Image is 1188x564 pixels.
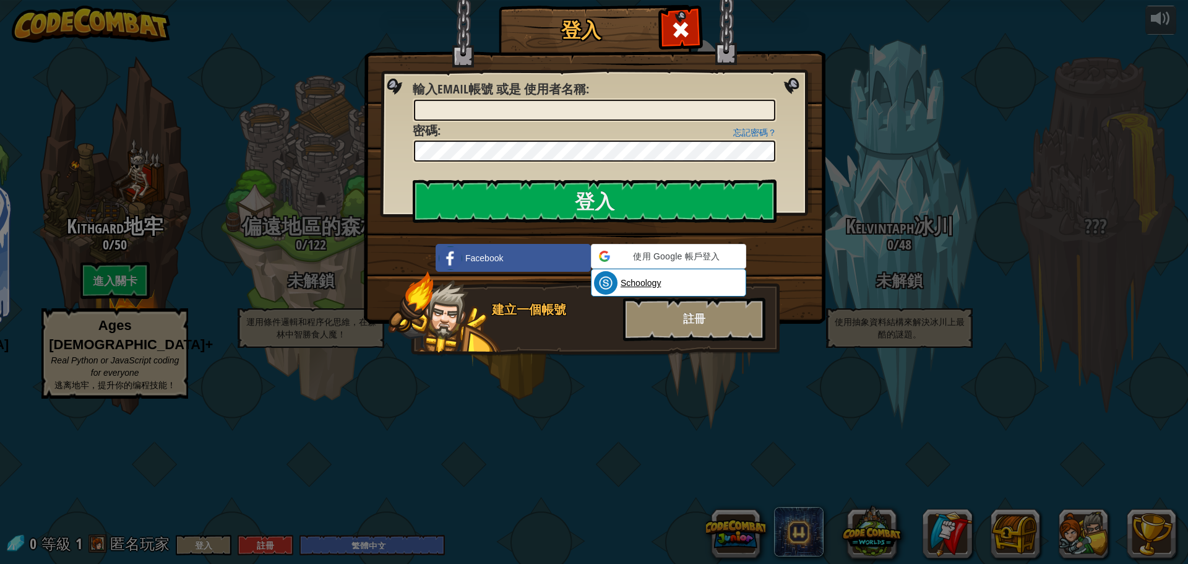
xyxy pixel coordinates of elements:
[623,298,765,341] div: 註冊
[502,19,660,41] h1: 登入
[439,246,462,270] img: facebook_small.png
[413,180,777,223] input: 登入
[591,244,746,269] div: 使用 Google 帳戶登入
[621,277,661,289] span: Schoology
[413,122,441,140] label: :
[413,122,437,139] span: 密碼
[615,250,738,262] span: 使用 Google 帳戶登入
[413,80,589,98] label: :
[594,271,618,295] img: schoology.png
[492,301,616,319] div: 建立一個帳號
[733,128,777,137] a: 忘記密碼？
[465,252,503,264] span: Facebook
[413,80,586,97] span: 輸入Email帳號 或是 使用者名稱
